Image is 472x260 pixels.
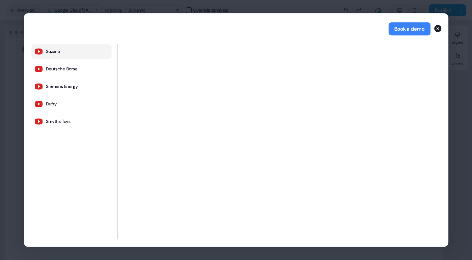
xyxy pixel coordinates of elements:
button: Book a demo [389,22,430,35]
button: Smyths Toys [31,114,112,129]
button: Siemens Energy [31,79,112,94]
button: Suzano [31,44,112,59]
div: Siemens Energy [46,84,78,89]
div: Suzano [46,48,60,54]
button: Deutsche Borse [31,62,112,76]
div: Smyths Toys [46,119,71,124]
div: Deutsche Borse [46,66,78,72]
div: Dufry [46,101,57,107]
button: Dufry [31,97,112,111]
